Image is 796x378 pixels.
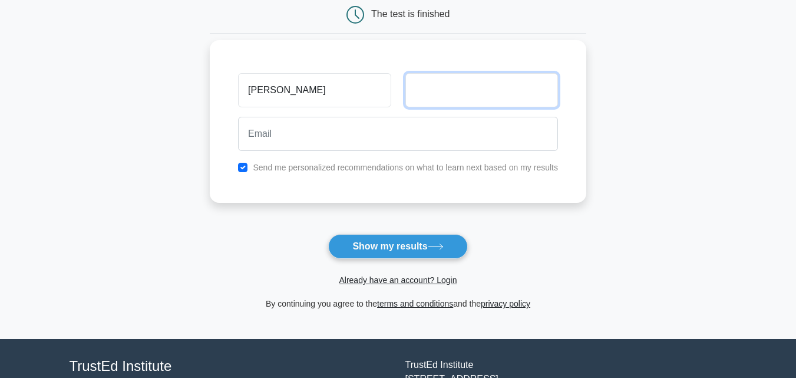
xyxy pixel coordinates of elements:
div: By continuing you agree to the and the [203,297,593,311]
input: Last name [405,73,558,107]
a: privacy policy [481,299,530,308]
div: The test is finished [371,9,450,19]
h4: TrustEd Institute [70,358,391,375]
label: Send me personalized recommendations on what to learn next based on my results [253,163,558,172]
input: Email [238,117,558,151]
input: First name [238,73,391,107]
a: Already have an account? Login [339,275,457,285]
a: terms and conditions [377,299,453,308]
button: Show my results [328,234,467,259]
